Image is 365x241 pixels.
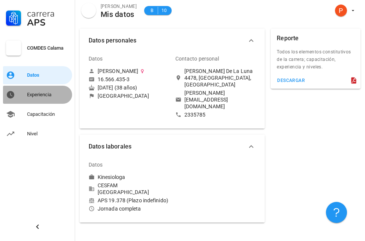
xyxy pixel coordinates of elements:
a: Experiencia [3,86,72,104]
a: Nivel [3,125,72,143]
a: Capacitación [3,105,72,123]
span: Datos personales [89,35,247,46]
div: APS 19.378 (Plazo indefinido) [89,197,169,204]
div: APS [27,18,69,27]
div: Datos [89,50,103,68]
span: B [149,7,155,14]
div: Datos [27,72,69,78]
div: Contacto personal [175,50,219,68]
div: descargar [277,78,305,83]
div: CESFAM [GEOGRAPHIC_DATA] [89,182,169,196]
div: Todos los elementos constitutivos de la carrera; capacitación, experiencia y niveles. [271,48,360,75]
div: Mis datos [101,10,137,18]
span: 10 [161,7,167,14]
div: avatar [81,3,96,18]
div: [PERSON_NAME] De La Luna 4478, [GEOGRAPHIC_DATA], [GEOGRAPHIC_DATA] [184,68,256,88]
div: [PERSON_NAME] [98,68,138,74]
div: avatar [335,5,347,17]
div: [GEOGRAPHIC_DATA] [98,92,149,99]
div: [DATE] (38 años) [89,84,169,91]
button: descargar [274,75,308,86]
div: Carrera [27,9,69,18]
div: [PERSON_NAME] [101,3,137,10]
div: Capacitación [27,111,69,117]
button: Datos laborales [80,135,265,159]
div: Kinesiologa [98,174,125,180]
button: Datos personales [80,29,265,53]
div: COMDES Calama [27,45,69,51]
a: Datos [3,66,72,84]
div: Nivel [27,131,69,137]
div: Reporte [277,29,299,48]
div: 2335785 [184,111,206,118]
div: Jornada completa [89,205,169,212]
div: 16.566.435-3 [98,76,130,83]
a: [PERSON_NAME] De La Luna 4478, [GEOGRAPHIC_DATA], [GEOGRAPHIC_DATA] [175,68,256,88]
div: Datos [89,156,103,174]
span: Datos laborales [89,141,247,152]
a: [PERSON_NAME][EMAIL_ADDRESS][DOMAIN_NAME] [175,89,256,110]
div: Experiencia [27,92,69,98]
div: [PERSON_NAME][EMAIL_ADDRESS][DOMAIN_NAME] [184,89,256,110]
a: 2335785 [175,111,256,118]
